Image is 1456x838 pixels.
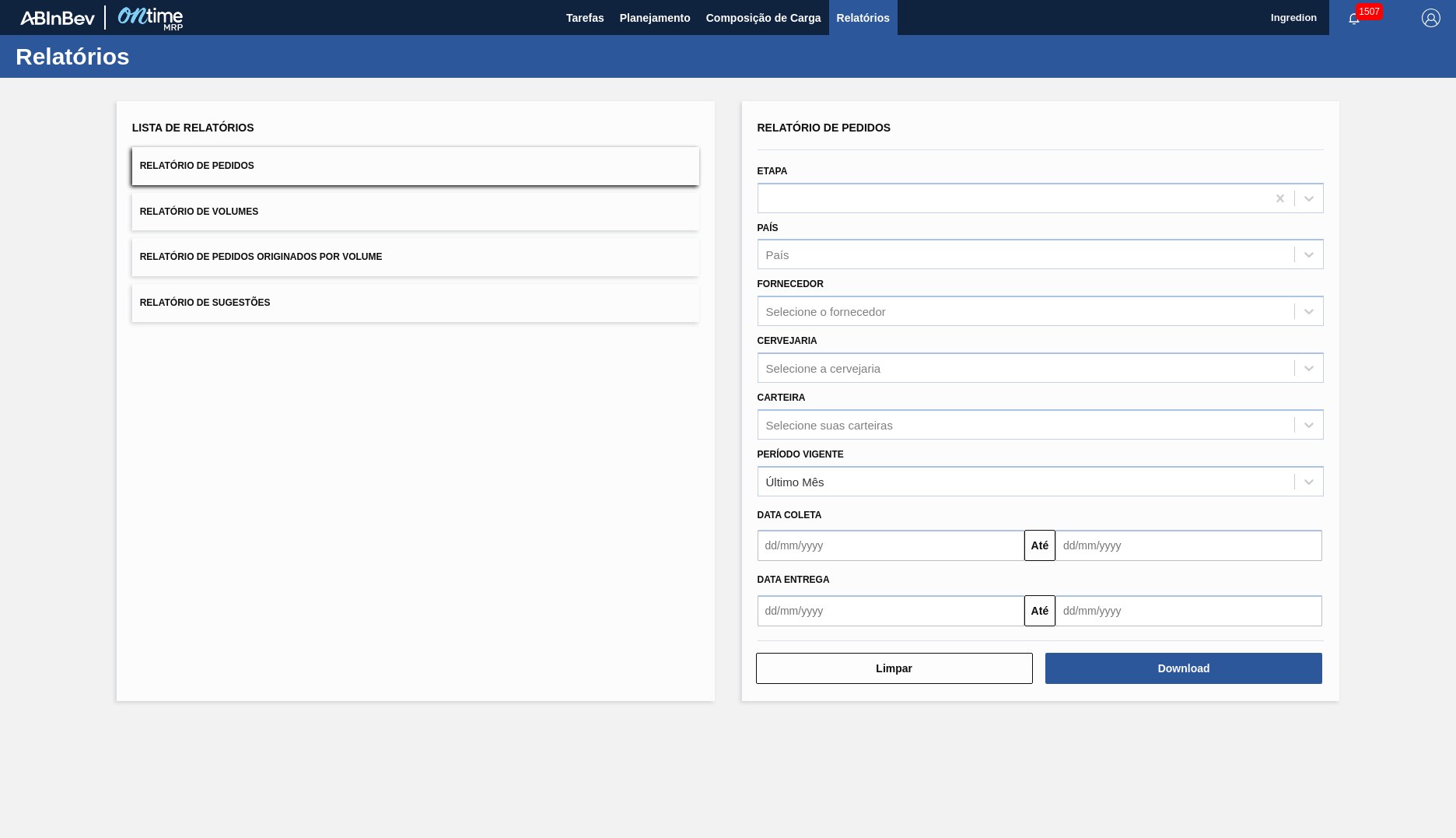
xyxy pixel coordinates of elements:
[758,121,891,134] span: Relatório de Pedidos
[1356,3,1383,20] span: 1507
[758,449,844,460] label: Período Vigente
[1045,653,1322,684] button: Download
[20,11,95,25] img: TNhmsLtSVTkK8tSr43FrP2fwEKptu5GPRR3wAAAABJRU5ErkJggg==
[1024,595,1055,626] button: Até
[16,47,292,65] h1: Relatórios
[758,595,1024,626] input: dd/mm/yyyy
[1055,530,1322,561] input: dd/mm/yyyy
[566,9,604,27] span: Tarefas
[758,392,806,403] label: Carteira
[758,223,779,233] label: País
[132,193,699,231] button: Relatório de Volumes
[758,574,830,585] span: Data entrega
[620,9,691,27] span: Planejamento
[706,9,821,27] span: Composição de Carga
[756,653,1033,684] button: Limpar
[140,206,258,217] span: Relatório de Volumes
[758,279,824,289] label: Fornecedor
[1422,9,1440,27] img: Logout
[132,147,699,185] button: Relatório de Pedidos
[132,238,699,276] button: Relatório de Pedidos Originados por Volume
[758,510,822,521] span: Data coleta
[766,418,893,431] div: Selecione suas carteiras
[132,121,254,134] span: Lista de Relatórios
[132,284,699,322] button: Relatório de Sugestões
[758,335,817,346] label: Cervejaria
[1024,530,1055,561] button: Até
[140,297,271,308] span: Relatório de Sugestões
[766,305,886,318] div: Selecione o fornecedor
[766,475,824,488] div: Último Mês
[766,361,881,374] div: Selecione a cervejaria
[1329,7,1379,29] button: Notificações
[758,530,1024,561] input: dd/mm/yyyy
[837,9,890,27] span: Relatórios
[766,248,789,261] div: País
[1055,595,1322,626] input: dd/mm/yyyy
[140,251,383,262] span: Relatório de Pedidos Originados por Volume
[140,160,254,171] span: Relatório de Pedidos
[758,166,788,177] label: Etapa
